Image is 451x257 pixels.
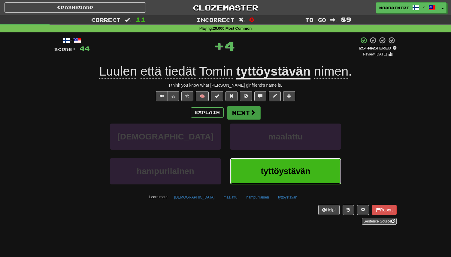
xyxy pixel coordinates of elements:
span: Tomin [199,64,233,79]
button: Discuss sentence (alt+u) [254,91,266,101]
span: maalattu [268,132,303,141]
span: 0 [249,16,254,23]
span: To go [305,17,326,23]
a: NoabatMiri / [376,2,439,13]
span: NoabatMiri [379,5,409,10]
button: hampurilainen [243,193,272,202]
button: hampurilainen [110,158,221,184]
button: Add to collection (alt+a) [283,91,295,101]
span: tyttöystävän [261,166,310,176]
button: Reset to 0% Mastered (alt+r) [225,91,238,101]
span: 25 % [359,46,368,50]
span: + [214,37,224,55]
span: 11 [136,16,146,23]
span: Score: [54,47,76,52]
span: Correct [91,17,121,23]
a: Clozemaster [155,2,296,13]
span: 44 [80,45,90,52]
span: 89 [341,16,351,23]
span: : [125,17,132,22]
span: nimen [314,64,348,79]
button: Report [372,205,397,215]
span: . [310,64,352,79]
button: ½ [168,91,179,101]
button: tyttöystävän [230,158,341,184]
div: Text-to-speech controls [155,91,179,101]
span: Luulen [99,64,137,79]
button: maalattu [220,193,241,202]
button: maalattu [230,124,341,150]
span: : [239,17,245,22]
a: Sentence Source [362,218,397,225]
button: tyttöystävän [275,193,301,202]
div: / [54,37,90,44]
button: 🧠 [196,91,209,101]
button: Set this sentence to 100% Mastered (alt+m) [211,91,223,101]
u: tyttöystävän [236,64,310,79]
span: että [141,64,162,79]
button: [DEMOGRAPHIC_DATA] [110,124,221,150]
span: [DEMOGRAPHIC_DATA] [117,132,214,141]
span: hampurilainen [137,166,194,176]
button: Round history (alt+y) [343,205,354,215]
span: Incorrect [197,17,235,23]
button: Ignore sentence (alt+i) [240,91,252,101]
button: Play sentence audio (ctl+space) [156,91,168,101]
button: Help! [318,205,340,215]
span: tiedät [165,64,196,79]
small: Learn more: [149,195,168,199]
button: [DEMOGRAPHIC_DATA] [171,193,218,202]
span: : [330,17,337,22]
button: Edit sentence (alt+d) [269,91,281,101]
button: Favorite sentence (alt+f) [181,91,193,101]
div: Mastered [359,46,397,51]
button: Explain [191,107,224,118]
span: / [422,5,425,9]
small: Review: [DATE] [363,52,387,56]
div: I think you know what [PERSON_NAME] girlfriend's name is. [54,82,397,88]
button: Next [227,106,261,120]
span: 4 [224,38,235,53]
strong: 20,000 Most Common [213,26,252,31]
a: Dashboard [5,2,146,13]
